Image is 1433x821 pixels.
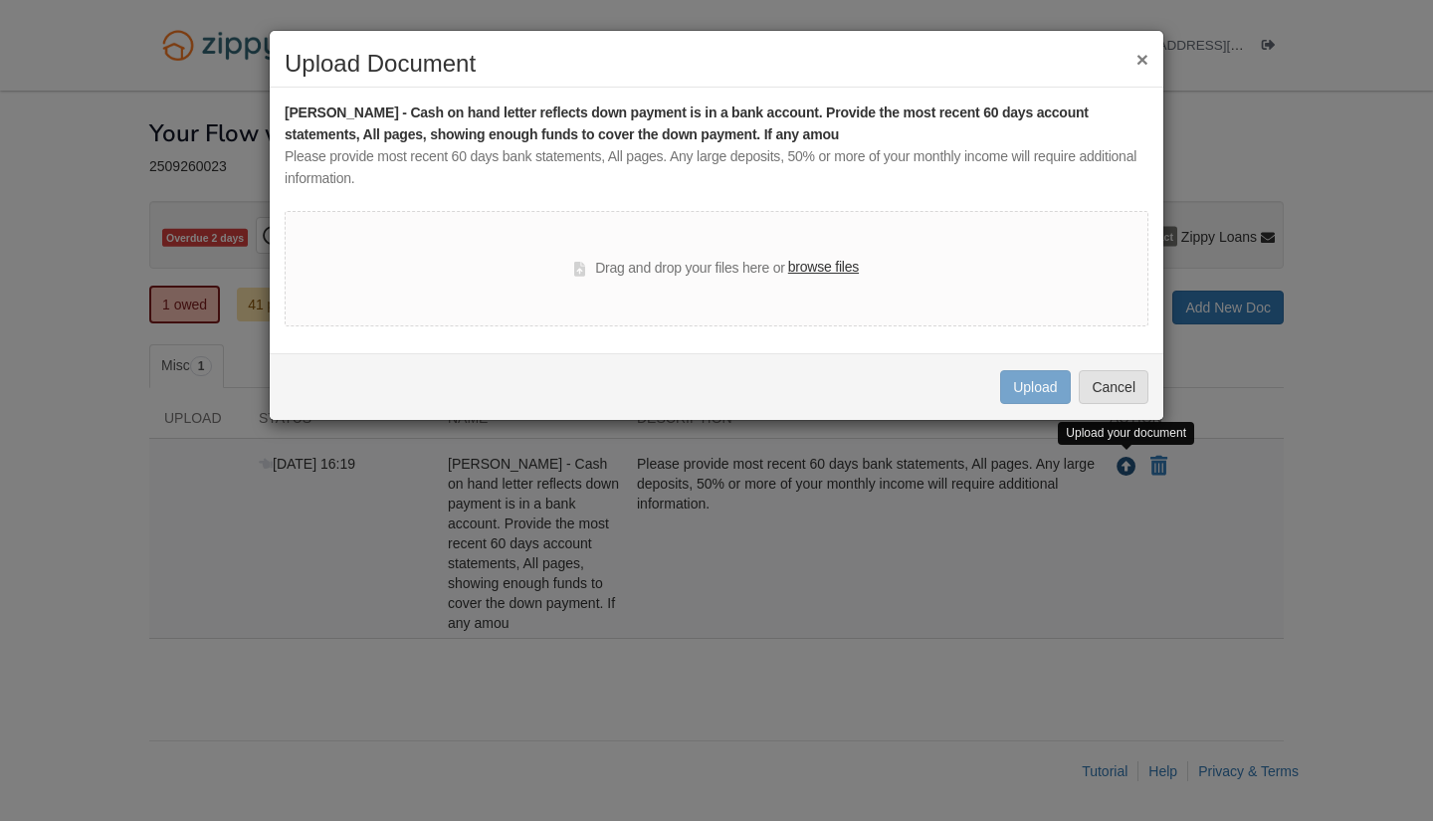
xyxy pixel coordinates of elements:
button: × [1136,49,1148,70]
div: [PERSON_NAME] - Cash on hand letter reflects down payment is in a bank account. Provide the most ... [285,103,1148,146]
label: browse files [788,257,859,279]
div: Upload your document [1058,422,1194,445]
h2: Upload Document [285,51,1148,77]
button: Upload [1000,370,1070,404]
div: Please provide most recent 60 days bank statements, All pages. Any large deposits, 50% or more of... [285,146,1148,190]
button: Cancel [1079,370,1148,404]
div: Drag and drop your files here or [574,257,859,281]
